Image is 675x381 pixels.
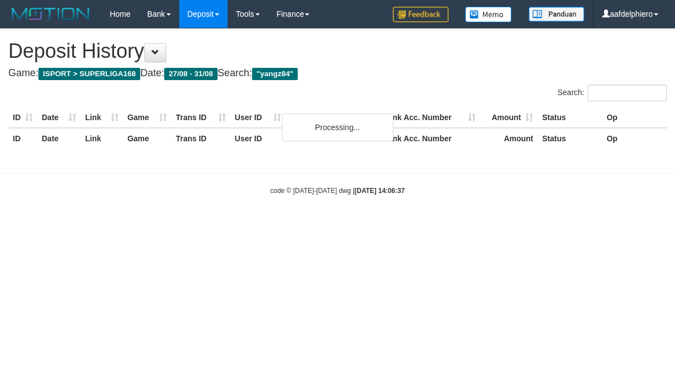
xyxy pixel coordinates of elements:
[8,107,37,128] th: ID
[123,107,171,128] th: Game
[529,7,584,22] img: panduan.png
[354,187,405,195] strong: [DATE] 14:06:37
[171,128,230,149] th: Trans ID
[8,68,667,79] h4: Game: Date: Search:
[602,128,667,149] th: Op
[602,107,667,128] th: Op
[8,40,667,62] h1: Deposit History
[171,107,230,128] th: Trans ID
[378,128,481,149] th: Bank Acc. Number
[285,107,378,128] th: Bank Acc. Name
[393,7,449,22] img: Feedback.jpg
[164,68,218,80] span: 27/08 - 31/08
[8,128,37,149] th: ID
[37,128,81,149] th: Date
[270,187,405,195] small: code © [DATE]-[DATE] dwg |
[252,68,298,80] span: "yangz84"
[538,128,602,149] th: Status
[123,128,171,149] th: Game
[38,68,140,80] span: ISPORT > SUPERLIGA168
[465,7,512,22] img: Button%20Memo.svg
[8,6,93,22] img: MOTION_logo.png
[37,107,81,128] th: Date
[230,128,285,149] th: User ID
[81,107,123,128] th: Link
[480,107,538,128] th: Amount
[282,113,393,141] div: Processing...
[378,107,481,128] th: Bank Acc. Number
[588,85,667,101] input: Search:
[230,107,285,128] th: User ID
[480,128,538,149] th: Amount
[558,85,667,101] label: Search:
[81,128,123,149] th: Link
[538,107,602,128] th: Status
